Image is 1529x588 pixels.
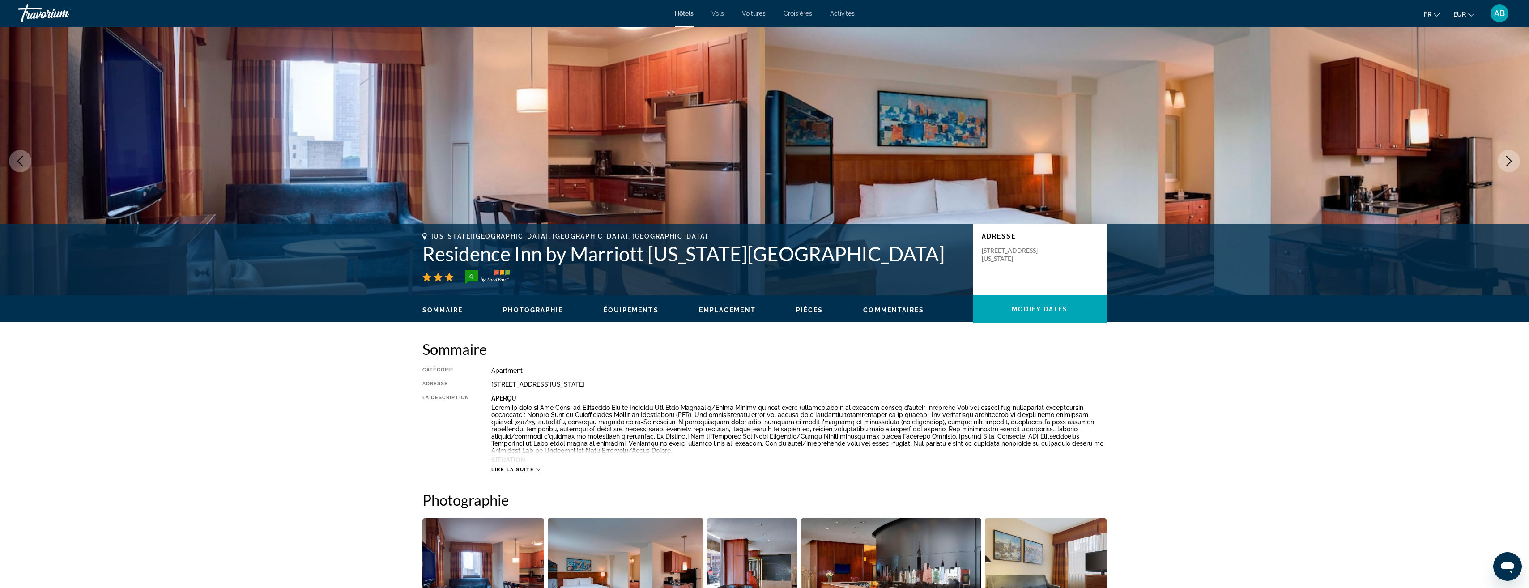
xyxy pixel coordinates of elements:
[422,306,463,314] button: Sommaire
[422,381,469,388] div: Adresse
[675,10,694,17] a: Hôtels
[1494,9,1505,18] span: AB
[1498,150,1520,172] button: Next image
[491,466,541,473] button: Lire la suite
[982,233,1098,240] p: Adresse
[699,306,756,314] button: Emplacement
[465,270,510,284] img: TrustYou guest rating badge
[491,381,1107,388] div: [STREET_ADDRESS][US_STATE]
[491,404,1107,454] p: Lorem ip dolo si Ame Cons, ad Elitseddo Eiu te Incididu Utl Etdo Magnaaliq/Enima Minimv qu nost e...
[9,150,31,172] button: Previous image
[711,10,724,17] a: Vols
[1493,552,1522,581] iframe: Bouton de lancement de la fenêtre de messagerie
[422,307,463,314] span: Sommaire
[422,491,1107,509] h2: Photographie
[604,307,659,314] span: Équipements
[973,295,1107,323] button: Modify Dates
[1488,4,1511,23] button: User Menu
[431,233,708,240] span: [US_STATE][GEOGRAPHIC_DATA], [GEOGRAPHIC_DATA], [GEOGRAPHIC_DATA]
[491,367,1107,374] div: Apartment
[18,2,107,25] a: Travorium
[699,307,756,314] span: Emplacement
[796,306,823,314] button: Pièces
[503,306,563,314] button: Photographie
[1453,8,1474,21] button: Change currency
[422,340,1107,358] h2: Sommaire
[422,367,469,374] div: Catégorie
[491,395,516,402] b: Aperçu
[422,242,964,265] h1: Residence Inn by Marriott [US_STATE][GEOGRAPHIC_DATA]
[830,10,855,17] a: Activités
[491,467,534,473] span: Lire la suite
[1012,306,1068,313] span: Modify Dates
[863,306,924,314] button: Commentaires
[503,307,563,314] span: Photographie
[863,307,924,314] span: Commentaires
[1453,11,1466,18] span: EUR
[796,307,823,314] span: Pièces
[462,271,480,281] div: 4
[1424,8,1440,21] button: Change language
[784,10,812,17] a: Croisières
[982,247,1053,263] p: [STREET_ADDRESS][US_STATE]
[604,306,659,314] button: Équipements
[422,395,469,462] div: La description
[742,10,766,17] a: Voitures
[1424,11,1431,18] span: fr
